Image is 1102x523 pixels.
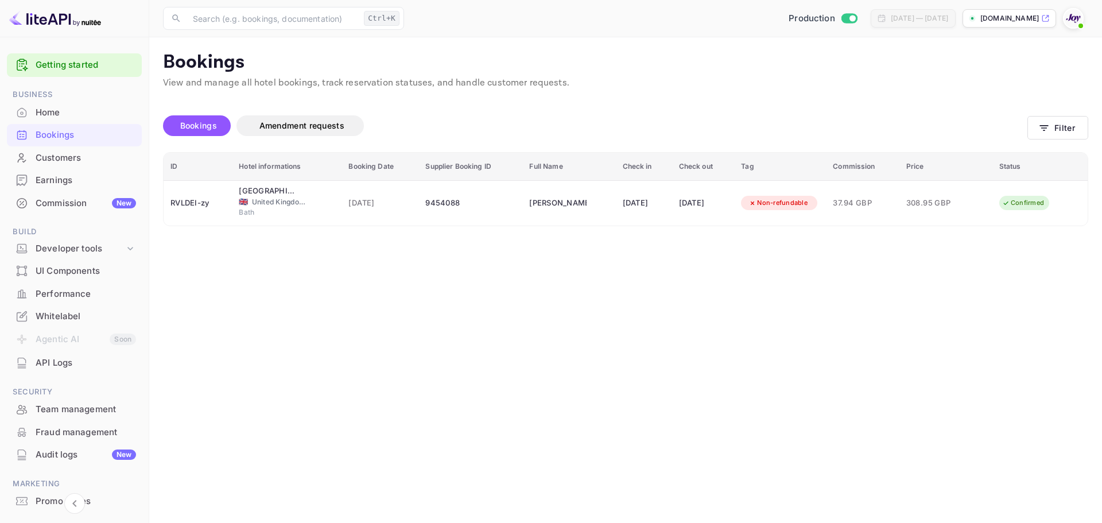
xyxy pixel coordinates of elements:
span: United Kingdom of Great Britain and Northern Ireland [239,198,248,206]
div: [DATE] [623,194,665,212]
div: Bookings [36,129,136,142]
span: Build [7,226,142,238]
a: Audit logsNew [7,444,142,465]
div: Earnings [7,169,142,192]
div: Developer tools [36,242,125,255]
th: ID [164,153,232,181]
span: 37.94 GBP [833,197,892,210]
a: UI Components [7,260,142,281]
th: Check out [672,153,735,181]
div: Confirmed [995,196,1051,210]
div: Developer tools [7,239,142,259]
div: 9454088 [425,194,515,212]
div: Whitelabel [7,305,142,328]
span: 308.95 GBP [906,197,964,210]
th: Hotel informations [232,153,342,181]
div: Commission [36,197,136,210]
div: Performance [7,283,142,305]
div: API Logs [7,352,142,374]
div: Getting started [7,53,142,77]
div: Non-refundable [741,196,815,210]
a: Team management [7,398,142,420]
th: Check in [616,153,672,181]
div: RVLDEI-zy [170,194,225,212]
a: Customers [7,147,142,168]
div: API Logs [36,357,136,370]
div: Promo codes [7,490,142,513]
div: Fraud management [7,421,142,444]
th: Price [899,153,992,181]
input: Search (e.g. bookings, documentation) [186,7,359,30]
div: New [112,198,136,208]
a: Fraud management [7,421,142,443]
a: Performance [7,283,142,304]
img: With Joy [1064,9,1082,28]
div: Team management [36,403,136,416]
span: Bath [239,207,296,218]
a: Promo codes [7,490,142,512]
a: Whitelabel [7,305,142,327]
a: Bookings [7,124,142,145]
th: Booking Date [342,153,418,181]
div: Jack Perry [529,194,587,212]
a: Getting started [36,59,136,72]
th: Status [992,153,1088,181]
a: Home [7,102,142,123]
div: Ctrl+K [364,11,399,26]
div: account-settings tabs [163,115,1027,136]
div: Team management [7,398,142,421]
div: [DATE] [679,194,728,212]
th: Tag [734,153,826,181]
div: Home [36,106,136,119]
div: Apex City of Bath Hotel [239,185,296,197]
div: Customers [7,147,142,169]
p: View and manage all hotel bookings, track reservation statuses, and handle customer requests. [163,76,1088,90]
th: Commission [826,153,899,181]
div: Fraud management [36,426,136,439]
div: CommissionNew [7,192,142,215]
span: Business [7,88,142,101]
a: CommissionNew [7,192,142,214]
div: Customers [36,152,136,165]
span: Amendment requests [259,121,344,130]
p: [DOMAIN_NAME] [980,13,1039,24]
a: API Logs [7,352,142,373]
span: United Kingdom of [GEOGRAPHIC_DATA] and [GEOGRAPHIC_DATA] [252,197,309,207]
div: Home [7,102,142,124]
span: Marketing [7,478,142,490]
div: UI Components [7,260,142,282]
th: Supplier Booking ID [418,153,522,181]
p: Bookings [163,51,1088,74]
div: Performance [36,288,136,301]
table: booking table [164,153,1088,226]
button: Filter [1027,116,1088,140]
button: Collapse navigation [64,493,85,514]
img: LiteAPI logo [9,9,101,28]
div: UI Components [36,265,136,278]
th: Full Name [522,153,615,181]
div: Audit logsNew [7,444,142,466]
div: Earnings [36,174,136,187]
span: Bookings [180,121,217,130]
span: [DATE] [348,197,412,210]
div: [DATE] — [DATE] [891,13,948,24]
div: New [112,450,136,460]
div: Switch to Sandbox mode [784,12,862,25]
span: Security [7,386,142,398]
div: Audit logs [36,448,136,462]
span: Production [789,12,835,25]
div: Bookings [7,124,142,146]
a: Earnings [7,169,142,191]
div: Whitelabel [36,310,136,323]
div: Promo codes [36,495,136,508]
